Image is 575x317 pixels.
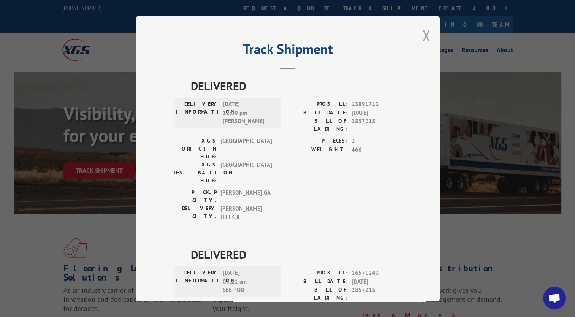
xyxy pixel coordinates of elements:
label: DELIVERY INFORMATION: [176,269,219,295]
label: BILL DATE: [288,277,348,286]
span: 2857215 [352,117,402,133]
label: DELIVERY CITY: [174,204,217,222]
span: [GEOGRAPHIC_DATA] [220,161,272,185]
span: [GEOGRAPHIC_DATA] [220,137,272,161]
span: 466 [352,145,402,154]
span: DELIVERED [191,246,402,263]
span: [DATE] 12:00 pm [PERSON_NAME] [223,100,274,126]
div: Open chat [543,287,566,309]
button: Close modal [422,25,430,46]
label: WEIGHT: [288,145,348,154]
span: 3 [352,137,402,146]
label: PICKUP CITY: [174,189,217,204]
label: PIECES: [288,137,348,146]
label: PROBILL: [288,100,348,109]
label: BILL OF LADING: [288,117,348,133]
span: DELIVERED [191,77,402,94]
label: BILL DATE: [288,108,348,117]
label: PROBILL: [288,269,348,277]
span: [DATE] [352,108,402,117]
span: [PERSON_NAME] , GA [220,189,272,204]
span: 2857215 [352,286,402,302]
span: [DATE] 09:21 am SEE POD [223,269,274,295]
label: XGS DESTINATION HUB: [174,161,217,185]
span: [PERSON_NAME] HILLS , IL [220,204,272,222]
label: BILL OF LADING: [288,286,348,302]
h2: Track Shipment [174,44,402,58]
label: XGS ORIGIN HUB: [174,137,217,161]
span: 16571243 [352,269,402,277]
span: 13891713 [352,100,402,109]
span: [DATE] [352,277,402,286]
label: DELIVERY INFORMATION: [176,100,219,126]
